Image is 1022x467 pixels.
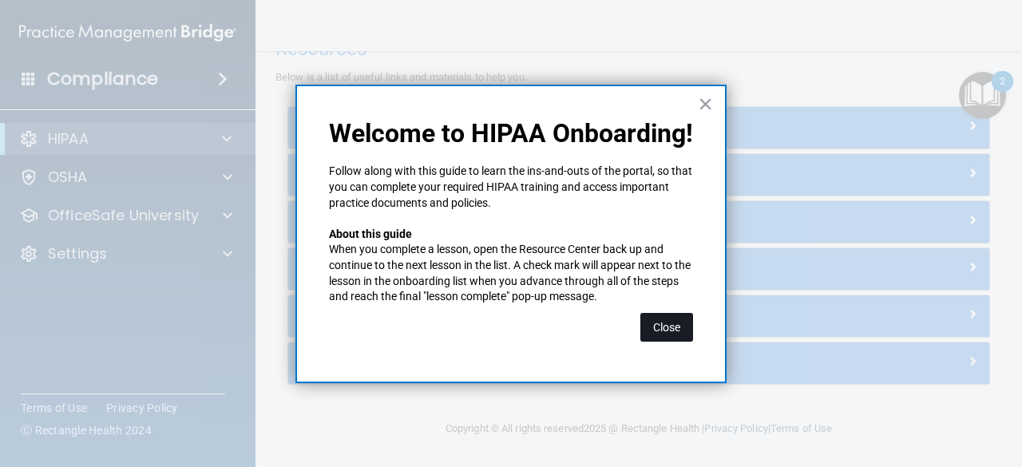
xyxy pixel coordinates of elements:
p: Follow along with this guide to learn the ins-and-outs of the portal, so that you can complete yo... [329,164,693,211]
strong: About this guide [329,228,412,240]
button: Close [640,313,693,342]
iframe: Drift Widget Chat Controller [942,357,1003,418]
p: Welcome to HIPAA Onboarding! [329,118,693,148]
p: When you complete a lesson, open the Resource Center back up and continue to the next lesson in t... [329,242,693,304]
button: Close [698,91,713,117]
